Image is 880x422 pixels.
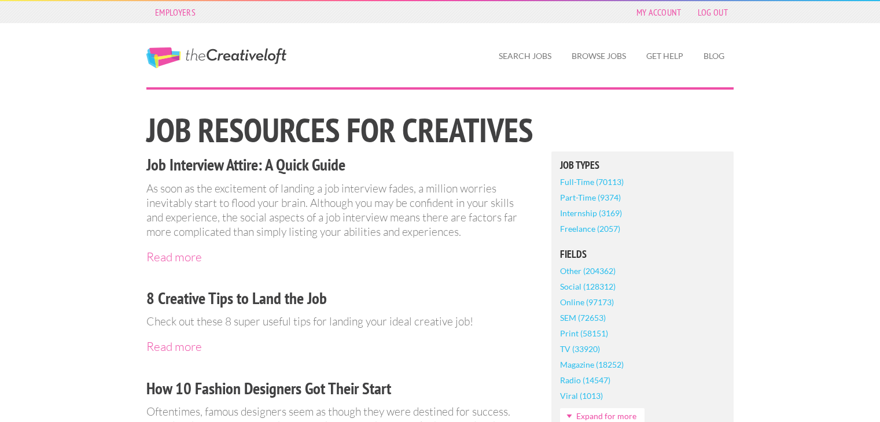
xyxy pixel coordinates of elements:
a: Employers [149,4,201,20]
a: Magazine (18252) [560,357,624,372]
a: Freelance (2057) [560,221,620,236]
a: How 10 Fashion Designers Got Their Start [146,377,531,400]
a: Part-Time (9374) [560,190,621,205]
a: Read more [146,249,202,264]
a: Log Out [692,4,734,20]
a: Browse Jobs [562,43,635,69]
a: Social (128312) [560,279,616,294]
a: Print (58151) [560,325,608,341]
a: Full-Time (70113) [560,174,624,190]
a: Job Interview Attire: A Quick Guide [146,153,531,176]
a: Radio (14547) [560,372,610,388]
a: Viral (1013) [560,388,603,404]
p: As soon as the excitement of landing a job interview fades, a million worries inevitably start to... [146,182,531,239]
a: Read more [146,339,202,354]
a: The Creative Loft [146,47,286,68]
a: Online (97173) [560,294,614,310]
a: Blog [694,43,734,69]
a: 8 Creative Tips to Land the Job [146,287,531,310]
h5: Fields [560,249,725,260]
a: SEM (72653) [560,310,606,325]
a: Other (204362) [560,263,616,279]
h1: Job Resources for Creatives [146,113,734,147]
a: Search Jobs [489,43,561,69]
h5: Job Types [560,160,725,171]
p: Check out these 8 super useful tips for landing your ideal creative job! [146,314,531,329]
a: My Account [631,4,687,20]
a: TV (33920) [560,341,600,357]
a: Get Help [637,43,693,69]
a: Internship (3169) [560,205,622,221]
